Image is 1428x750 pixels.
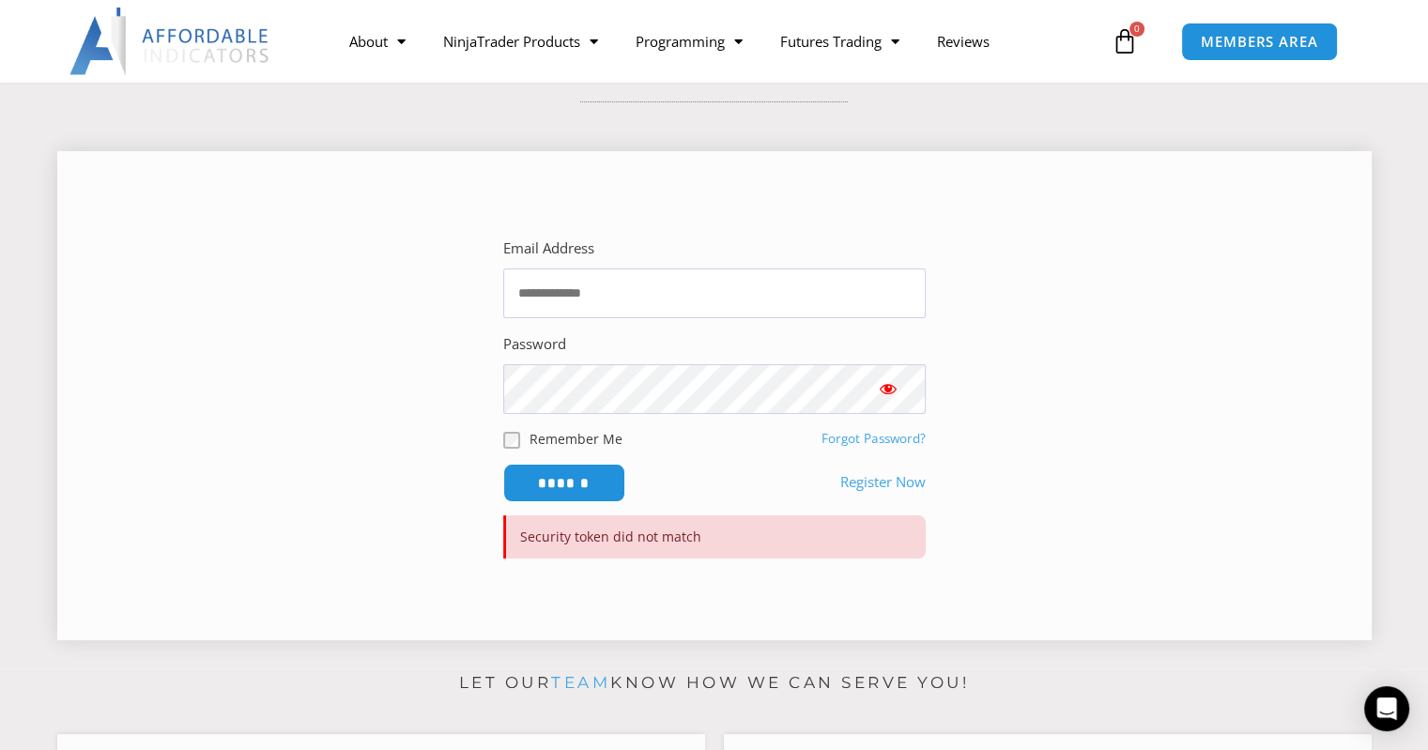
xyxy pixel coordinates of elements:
a: About [330,20,424,63]
a: Futures Trading [761,20,918,63]
a: Forgot Password? [821,430,926,447]
button: Show password [851,364,926,414]
label: Remember Me [530,429,622,449]
label: Password [503,331,566,358]
img: LogoAI | Affordable Indicators – NinjaTrader [69,8,271,75]
nav: Menu [330,20,1107,63]
a: MEMBERS AREA [1181,23,1338,61]
p: Security token did not match [503,515,926,559]
a: 0 [1083,14,1166,69]
p: Let our know how we can serve you! [57,668,1372,698]
span: 0 [1129,22,1144,37]
a: Reviews [918,20,1008,63]
span: MEMBERS AREA [1201,35,1318,49]
div: Open Intercom Messenger [1364,686,1409,731]
a: NinjaTrader Products [424,20,617,63]
a: Programming [617,20,761,63]
label: Email Address [503,236,594,262]
a: team [551,673,610,692]
a: Register Now [840,469,926,496]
